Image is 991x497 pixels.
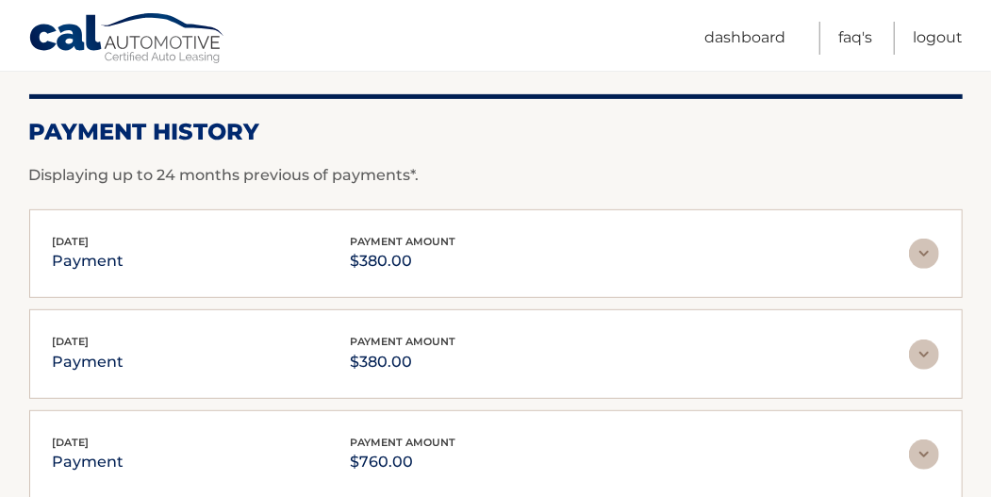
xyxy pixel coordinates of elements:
[909,439,939,470] img: accordion-rest.svg
[29,164,963,187] p: Displaying up to 24 months previous of payments*.
[28,12,226,67] a: Cal Automotive
[53,436,90,449] span: [DATE]
[53,349,124,375] p: payment
[704,22,785,55] a: Dashboard
[838,22,872,55] a: FAQ's
[909,340,939,370] img: accordion-rest.svg
[53,235,90,248] span: [DATE]
[53,449,124,475] p: payment
[53,335,90,348] span: [DATE]
[351,335,456,348] span: payment amount
[913,22,963,55] a: Logout
[909,239,939,269] img: accordion-rest.svg
[53,248,124,274] p: payment
[351,436,456,449] span: payment amount
[29,118,963,146] h2: Payment History
[351,349,456,375] p: $380.00
[351,235,456,248] span: payment amount
[351,449,456,475] p: $760.00
[351,248,456,274] p: $380.00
